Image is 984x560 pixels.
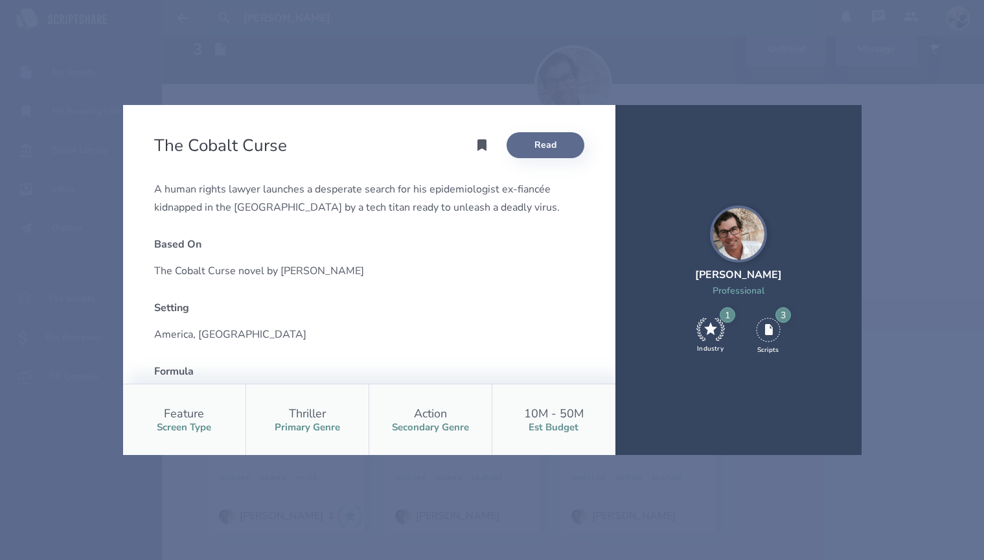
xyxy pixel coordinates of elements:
div: Thriller [289,406,326,421]
div: Est Budget [529,421,578,434]
a: Read [507,132,584,158]
div: Formula [154,364,584,379]
div: Setting [154,301,584,315]
div: Primary Genre [275,421,340,434]
div: Secondary Genre [392,421,469,434]
div: Screen Type [157,421,211,434]
div: The Cobalt Curse novel by [PERSON_NAME] [154,262,584,280]
div: 3 [775,307,791,323]
div: Professional [695,285,782,297]
div: Industry [697,344,723,353]
div: Feature [164,406,204,421]
div: 1 [720,307,735,323]
div: [PERSON_NAME] [695,268,782,282]
div: A human rights lawyer launches a desperate search for his epidemiologist ex-fiancée kidnapped in ... [154,180,584,216]
div: Scripts [757,345,779,355]
h2: The Cobalt Curse [154,134,292,157]
div: 1 Industry Recommend [696,318,725,354]
div: Based On [154,237,584,251]
div: Action [414,406,447,421]
img: user_1714333753-crop.jpg [710,205,767,262]
a: [PERSON_NAME]Professional [695,205,782,312]
div: 3 Scripts [756,318,781,354]
div: America, [GEOGRAPHIC_DATA] [154,325,584,344]
div: 10M - 50M [524,406,584,421]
